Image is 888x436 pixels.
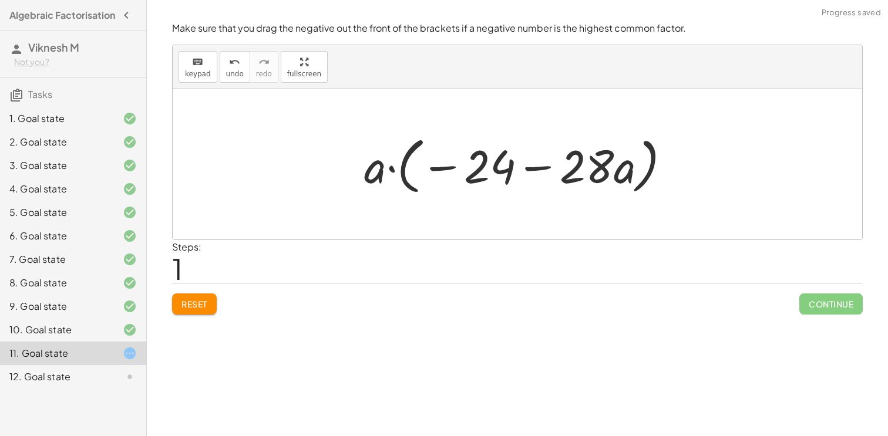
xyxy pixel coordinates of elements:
[229,55,240,69] i: undo
[9,252,104,266] div: 7. Goal state
[9,299,104,313] div: 9. Goal state
[123,370,137,384] i: Task not started.
[9,346,104,360] div: 11. Goal state
[123,299,137,313] i: Task finished and correct.
[123,182,137,196] i: Task finished and correct.
[9,276,104,290] div: 8. Goal state
[9,229,104,243] div: 6. Goal state
[179,51,217,83] button: keyboardkeypad
[185,70,211,78] span: keypad
[123,276,137,290] i: Task finished and correct.
[256,70,272,78] span: redo
[287,70,321,78] span: fullscreen
[9,158,104,173] div: 3. Goal state
[9,182,104,196] div: 4. Goal state
[9,135,104,149] div: 2. Goal state
[123,111,137,126] i: Task finished and correct.
[123,135,137,149] i: Task finished and correct.
[172,22,863,35] p: Make sure that you drag the negative out the front of the brackets if a negative number is the hi...
[172,241,201,253] label: Steps:
[28,40,79,54] span: Viknesh M
[9,323,104,337] div: 10. Goal state
[28,88,52,100] span: Tasks
[123,205,137,219] i: Task finished and correct.
[192,55,203,69] i: keyboard
[123,229,137,243] i: Task finished and correct.
[123,252,137,266] i: Task finished and correct.
[14,56,137,68] div: Not you?
[250,51,278,83] button: redoredo
[9,111,104,126] div: 1. Goal state
[822,7,881,19] span: Progress saved
[226,70,244,78] span: undo
[9,205,104,219] div: 5. Goal state
[258,55,270,69] i: redo
[123,323,137,337] i: Task finished and correct.
[172,251,183,286] span: 1
[181,299,207,309] span: Reset
[220,51,250,83] button: undoundo
[9,8,115,22] h4: Algebraic Factorisation
[123,346,137,360] i: Task started.
[123,158,137,173] i: Task finished and correct.
[281,51,328,83] button: fullscreen
[172,293,217,315] button: Reset
[9,370,104,384] div: 12. Goal state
